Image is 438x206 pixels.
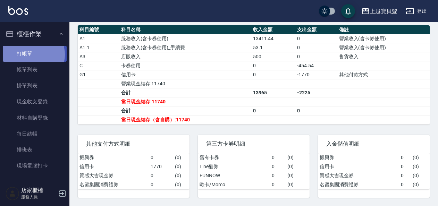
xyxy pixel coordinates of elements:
[286,153,310,162] td: ( 0 )
[3,46,67,62] a: 打帳單
[337,25,430,34] th: 備註
[78,25,119,34] th: 科目編號
[198,162,270,171] td: Line酷券
[251,106,295,115] td: 0
[318,153,430,189] table: a dense table
[173,162,189,171] td: ( 0 )
[78,43,119,52] td: A1.1
[173,153,189,162] td: ( 0 )
[119,106,251,115] td: 合計
[78,61,119,70] td: C
[78,70,119,79] td: G1
[3,94,67,110] a: 現金收支登錄
[318,162,399,171] td: 信用卡
[198,153,270,162] td: 舊有卡券
[295,52,337,61] td: 0
[399,171,411,180] td: 0
[3,177,67,195] button: 預約管理
[119,115,251,124] td: 當日現金結存（含自購）:11740
[78,153,149,162] td: 振興券
[86,140,181,147] span: 其他支付方式明細
[286,171,310,180] td: ( 0 )
[3,126,67,142] a: 每日結帳
[251,88,295,97] td: 13965
[295,34,337,43] td: 0
[318,153,399,162] td: 振興券
[286,180,310,189] td: ( 0 )
[286,162,310,171] td: ( 0 )
[295,25,337,34] th: 支出金額
[8,6,28,15] img: Logo
[295,106,337,115] td: 0
[251,52,295,61] td: 500
[198,153,310,189] table: a dense table
[295,88,337,97] td: -2225
[3,25,67,43] button: 櫃檯作業
[119,43,251,52] td: 服務收入(含卡券使用)_手續費
[337,43,430,52] td: 營業收入(含卡券使用)
[399,153,411,162] td: 0
[411,180,430,189] td: ( 0 )
[119,70,251,79] td: 信用卡
[149,153,173,162] td: 0
[318,171,399,180] td: 質感大吉現金券
[318,180,399,189] td: 名留集團消費禮券
[78,171,149,180] td: 質感大吉現金券
[6,187,19,200] img: Person
[198,180,270,189] td: 歐卡/Momo
[119,61,251,70] td: 卡券使用
[359,4,400,18] button: 上越寶貝髮
[251,25,295,34] th: 收入金額
[3,110,67,126] a: 材料自購登錄
[337,34,430,43] td: 營業收入(含卡券使用)
[3,62,67,78] a: 帳單列表
[149,171,173,180] td: 0
[78,25,430,125] table: a dense table
[295,70,337,79] td: -1770
[270,171,286,180] td: 0
[251,70,295,79] td: 0
[78,34,119,43] td: A1
[337,70,430,79] td: 其他付款方式
[78,162,149,171] td: 信用卡
[251,61,295,70] td: 0
[119,34,251,43] td: 服務收入(含卡券使用)
[119,97,251,106] td: 當日現金結存:11740
[3,78,67,94] a: 掛單列表
[3,158,67,174] a: 現場電腦打卡
[295,43,337,52] td: 0
[149,162,173,171] td: 1770
[173,171,189,180] td: ( 0 )
[119,52,251,61] td: 店販收入
[295,61,337,70] td: -454.54
[251,43,295,52] td: 53.1
[337,52,430,61] td: 售貨收入
[119,79,251,88] td: 營業現金結存:11740
[411,171,430,180] td: ( 0 )
[149,180,173,189] td: 0
[3,142,67,158] a: 排班表
[399,180,411,189] td: 0
[270,153,286,162] td: 0
[370,7,397,16] div: 上越寶貝髮
[270,180,286,189] td: 0
[78,153,189,189] table: a dense table
[403,5,430,18] button: 登出
[198,171,270,180] td: FUNNOW
[270,162,286,171] td: 0
[206,140,301,147] span: 第三方卡券明細
[411,153,430,162] td: ( 0 )
[251,34,295,43] td: 13411.44
[341,4,355,18] button: save
[411,162,430,171] td: ( 0 )
[119,25,251,34] th: 科目名稱
[78,180,149,189] td: 名留集團消費禮券
[173,180,189,189] td: ( 0 )
[78,52,119,61] td: A3
[399,162,411,171] td: 0
[326,140,421,147] span: 入金儲值明細
[119,88,251,97] td: 合計
[21,194,57,200] p: 服務人員
[21,187,57,194] h5: 店家櫃檯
